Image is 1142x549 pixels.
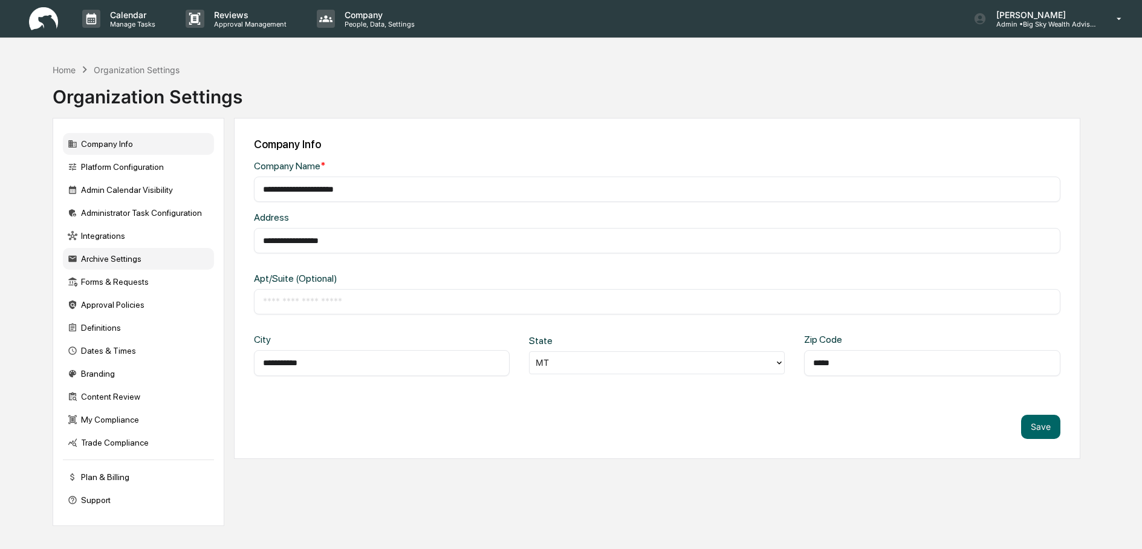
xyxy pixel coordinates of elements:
div: My Compliance [63,409,214,430]
p: Company [335,10,421,20]
p: People, Data, Settings [335,20,421,28]
div: Branding [63,363,214,385]
div: Approval Policies [63,294,214,316]
div: Administrator Task Configuration [63,202,214,224]
div: Support [63,489,214,511]
div: Apt/Suite (Optional) [254,273,617,284]
div: Dates & Times [63,340,214,362]
div: State [529,335,644,346]
div: Admin Calendar Visibility [63,179,214,201]
div: Address [254,212,617,223]
p: [PERSON_NAME] [987,10,1099,20]
button: Save [1021,415,1060,439]
p: Approval Management [204,20,293,28]
a: Powered byPylon [85,42,146,51]
div: Company Info [63,133,214,155]
img: logo [29,7,58,31]
div: Company Name [254,160,617,172]
div: Home [53,65,76,75]
div: Zip Code [804,334,920,345]
div: Plan & Billing [63,466,214,488]
p: Manage Tasks [100,20,161,28]
div: Integrations [63,225,214,247]
div: Forms & Requests [63,271,214,293]
div: Definitions [63,317,214,339]
div: Company Info [254,138,1060,151]
p: Admin • Big Sky Wealth Advisors [987,20,1099,28]
p: Reviews [204,10,293,20]
div: Organization Settings [94,65,180,75]
div: Content Review [63,386,214,408]
div: City [254,334,369,345]
div: Organization Settings [53,76,242,108]
div: Trade Compliance [63,432,214,453]
div: Platform Configuration [63,156,214,178]
p: Calendar [100,10,161,20]
span: Pylon [120,42,146,51]
div: Archive Settings [63,248,214,270]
